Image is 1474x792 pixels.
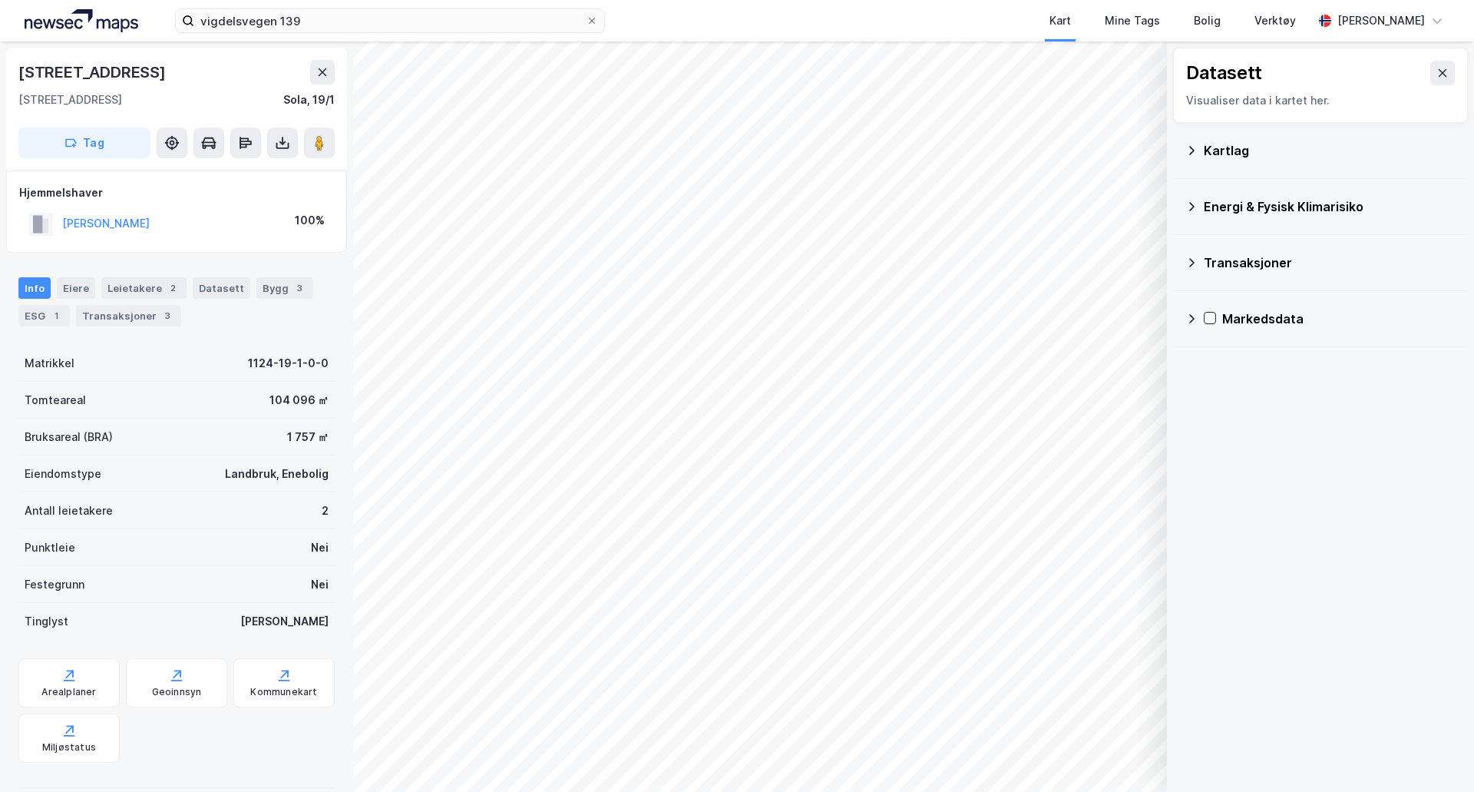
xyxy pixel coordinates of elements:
[48,308,64,323] div: 1
[287,428,329,446] div: 1 757 ㎡
[1204,197,1456,216] div: Energi & Fysisk Klimarisiko
[1222,310,1456,328] div: Markedsdata
[292,280,307,296] div: 3
[41,686,96,698] div: Arealplaner
[225,465,329,483] div: Landbruk, Enebolig
[18,91,122,109] div: [STREET_ADDRESS]
[1186,61,1262,85] div: Datasett
[25,612,68,631] div: Tinglyst
[152,686,202,698] div: Geoinnsyn
[25,538,75,557] div: Punktleie
[101,277,187,299] div: Leietakere
[250,686,317,698] div: Kommunekart
[76,305,181,326] div: Transaksjoner
[283,91,335,109] div: Sola, 19/1
[1204,254,1456,272] div: Transaksjoner
[1186,91,1455,110] div: Visualiser data i kartet her.
[160,308,175,323] div: 3
[256,277,313,299] div: Bygg
[25,428,113,446] div: Bruksareal (BRA)
[248,354,329,373] div: 1124-19-1-0-0
[193,277,250,299] div: Datasett
[25,575,84,594] div: Festegrunn
[1397,718,1474,792] iframe: Chat Widget
[1397,718,1474,792] div: Kontrollprogram for chat
[25,502,113,520] div: Antall leietakere
[25,465,101,483] div: Eiendomstype
[19,184,334,202] div: Hjemmelshaver
[1049,12,1071,30] div: Kart
[25,391,86,409] div: Tomteareal
[1337,12,1425,30] div: [PERSON_NAME]
[42,741,96,754] div: Miljøstatus
[194,9,586,32] input: Søk på adresse, matrikkel, gårdeiere, leietakere eller personer
[295,211,325,230] div: 100%
[311,575,329,594] div: Nei
[1204,141,1456,160] div: Kartlag
[25,9,138,32] img: logo.a4113a55bc3d86da70a041830d287a7e.svg
[165,280,180,296] div: 2
[18,60,169,85] div: [STREET_ADDRESS]
[269,391,329,409] div: 104 096 ㎡
[322,502,329,520] div: 2
[240,612,329,631] div: [PERSON_NAME]
[25,354,74,373] div: Matrikkel
[1194,12,1221,30] div: Bolig
[18,277,51,299] div: Info
[18,305,70,326] div: ESG
[1254,12,1296,30] div: Verktøy
[311,538,329,557] div: Nei
[18,128,150,158] button: Tag
[1105,12,1160,30] div: Mine Tags
[57,277,95,299] div: Eiere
